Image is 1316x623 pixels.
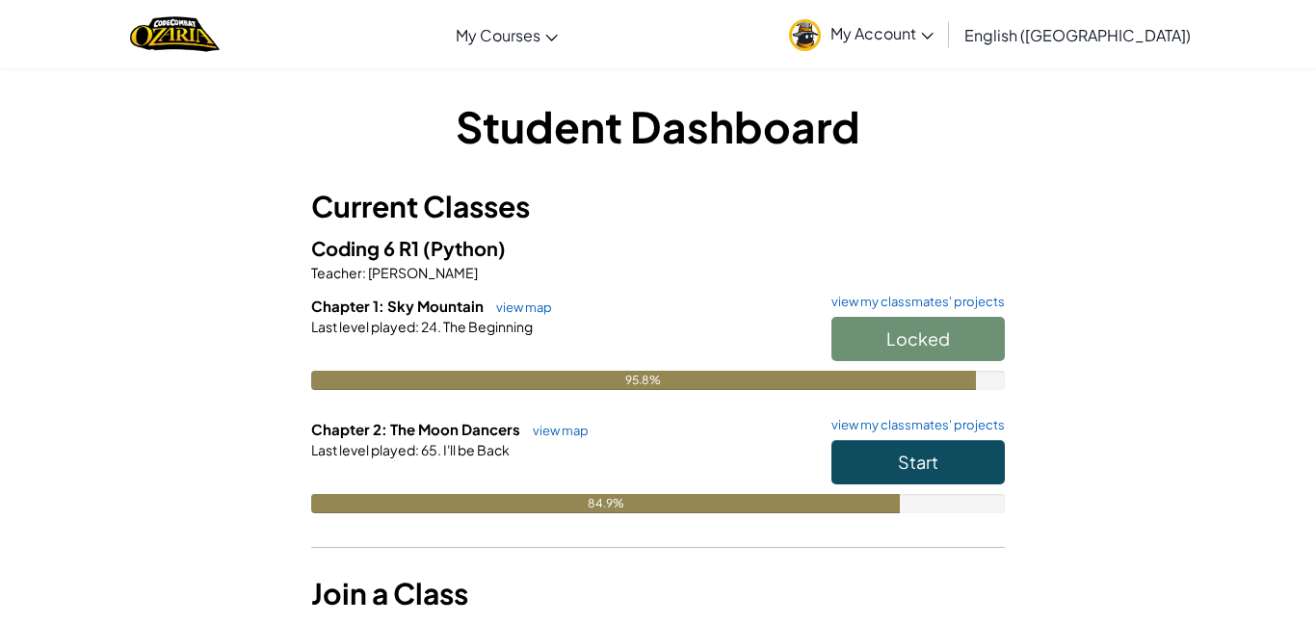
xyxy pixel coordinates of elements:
span: Chapter 2: The Moon Dancers [311,420,523,438]
h3: Join a Class [311,572,1005,615]
span: The Beginning [441,318,533,335]
a: view my classmates' projects [822,296,1005,308]
span: My Courses [456,25,540,45]
a: My Courses [446,9,567,61]
img: Home [130,14,220,54]
div: 95.8% [311,371,976,390]
a: Ozaria by CodeCombat logo [130,14,220,54]
span: : [362,264,366,281]
span: : [415,441,419,458]
span: 24. [419,318,441,335]
h3: Current Classes [311,185,1005,228]
h1: Student Dashboard [311,96,1005,156]
span: 65. [419,441,441,458]
span: English ([GEOGRAPHIC_DATA]) [964,25,1191,45]
span: Start [898,451,938,473]
span: [PERSON_NAME] [366,264,478,281]
span: (Python) [423,236,506,260]
a: English ([GEOGRAPHIC_DATA]) [955,9,1200,61]
span: : [415,318,419,335]
span: Last level played [311,318,415,335]
a: view map [523,423,589,438]
a: view my classmates' projects [822,419,1005,431]
span: Teacher [311,264,362,281]
img: avatar [789,19,821,51]
div: 84.9% [311,494,900,513]
span: Last level played [311,441,415,458]
span: My Account [830,23,934,43]
button: Start [831,440,1005,484]
span: Chapter 1: Sky Mountain [311,297,487,315]
a: My Account [779,4,943,65]
span: I'll be Back [441,441,510,458]
span: Coding 6 R1 [311,236,423,260]
a: view map [487,299,552,315]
